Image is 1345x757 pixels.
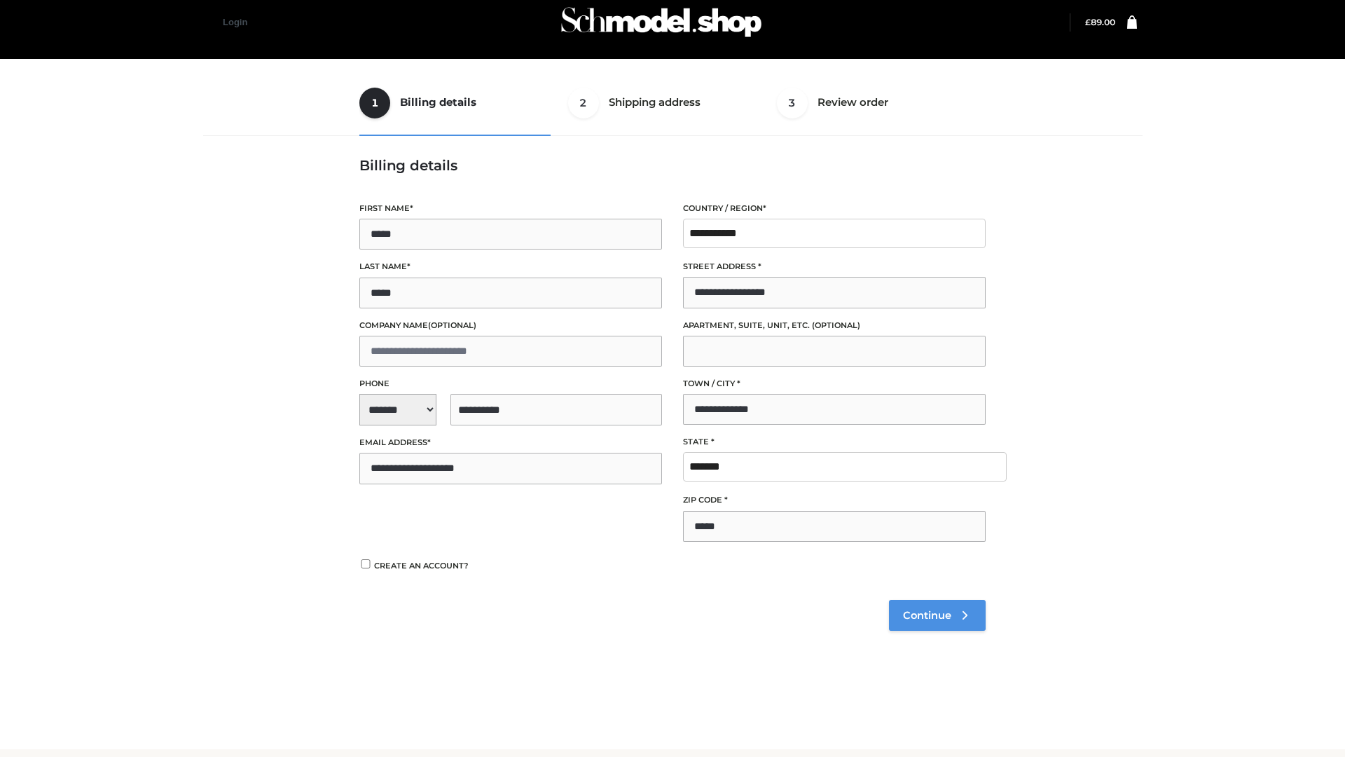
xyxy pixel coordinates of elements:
[683,435,986,449] label: State
[683,202,986,215] label: Country / Region
[359,157,986,174] h3: Billing details
[428,320,476,330] span: (optional)
[683,377,986,390] label: Town / City
[359,202,662,215] label: First name
[683,260,986,273] label: Street address
[903,609,951,622] span: Continue
[683,319,986,332] label: Apartment, suite, unit, etc.
[889,600,986,631] a: Continue
[374,561,469,571] span: Create an account?
[1085,17,1091,27] span: £
[359,260,662,273] label: Last name
[223,17,247,27] a: Login
[359,377,662,390] label: Phone
[359,559,372,568] input: Create an account?
[359,319,662,332] label: Company name
[1085,17,1115,27] bdi: 89.00
[359,436,662,449] label: Email address
[1085,17,1115,27] a: £89.00
[683,493,986,507] label: ZIP Code
[812,320,860,330] span: (optional)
